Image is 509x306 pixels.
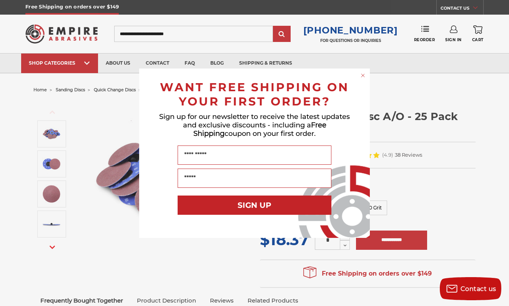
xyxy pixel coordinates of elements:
span: WANT FREE SHIPPING ON YOUR FIRST ORDER? [160,80,349,109]
span: Sign up for our newsletter to receive the latest updates and exclusive discounts - including a co... [159,112,350,138]
span: Free Shipping [193,121,326,138]
button: SIGN UP [178,196,331,215]
button: Close dialog [359,72,367,79]
button: Contact us [440,277,501,300]
span: Contact us [461,285,496,293]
